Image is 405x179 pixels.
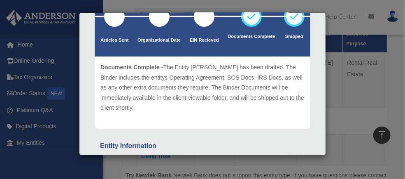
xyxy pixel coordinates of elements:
[284,33,305,41] p: Shipped
[137,36,181,45] p: Organizational Date
[100,62,305,113] p: The Entity [PERSON_NAME] has been drafted. The Binder includes the entitys Operating Agreement, S...
[100,36,128,45] p: Articles Sent
[100,140,305,152] div: Entity Information
[190,36,219,45] p: EIN Recieved
[228,33,275,41] p: Documents Complete
[100,64,163,71] span: Documents Complete -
